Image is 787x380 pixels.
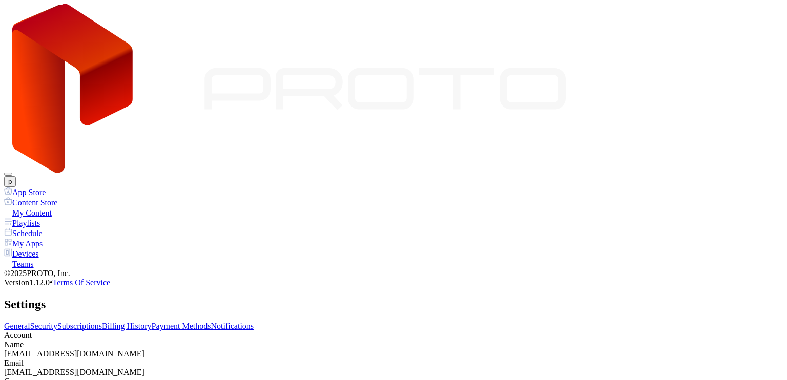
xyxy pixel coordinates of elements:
[4,278,53,287] span: Version 1.12.0 •
[152,322,211,330] a: Payment Methods
[4,368,783,377] div: [EMAIL_ADDRESS][DOMAIN_NAME]
[4,269,783,278] div: © 2025 PROTO, Inc.
[4,259,783,269] a: Teams
[4,238,783,248] a: My Apps
[4,349,783,358] div: [EMAIL_ADDRESS][DOMAIN_NAME]
[4,331,783,340] div: Account
[53,278,111,287] a: Terms Of Service
[4,248,783,259] a: Devices
[4,187,783,197] a: App Store
[57,322,102,330] a: Subscriptions
[30,322,57,330] a: Security
[4,218,783,228] a: Playlists
[4,176,16,187] button: p
[4,197,783,207] a: Content Store
[4,358,783,368] div: Email
[4,228,783,238] a: Schedule
[4,322,30,330] a: General
[211,322,254,330] a: Notifications
[4,340,783,349] div: Name
[4,298,783,311] h2: Settings
[102,322,151,330] a: Billing History
[4,207,783,218] a: My Content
